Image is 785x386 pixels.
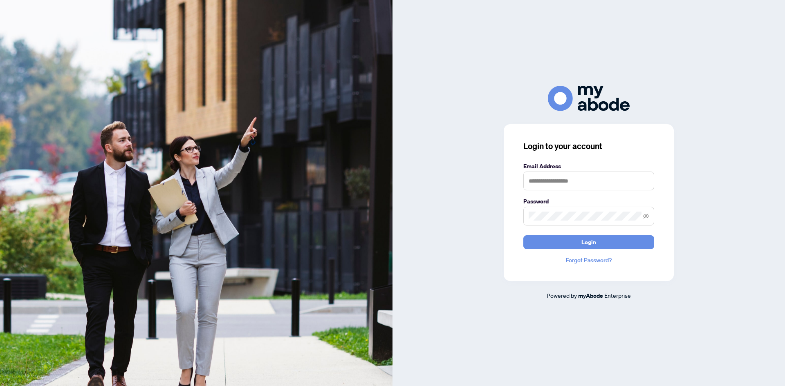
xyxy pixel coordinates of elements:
span: Enterprise [604,292,631,299]
a: Forgot Password? [523,256,654,265]
img: ma-logo [548,86,630,111]
span: Powered by [547,292,577,299]
span: eye-invisible [643,213,649,219]
span: Login [581,236,596,249]
button: Login [523,235,654,249]
label: Email Address [523,162,654,171]
h3: Login to your account [523,141,654,152]
label: Password [523,197,654,206]
a: myAbode [578,291,603,300]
